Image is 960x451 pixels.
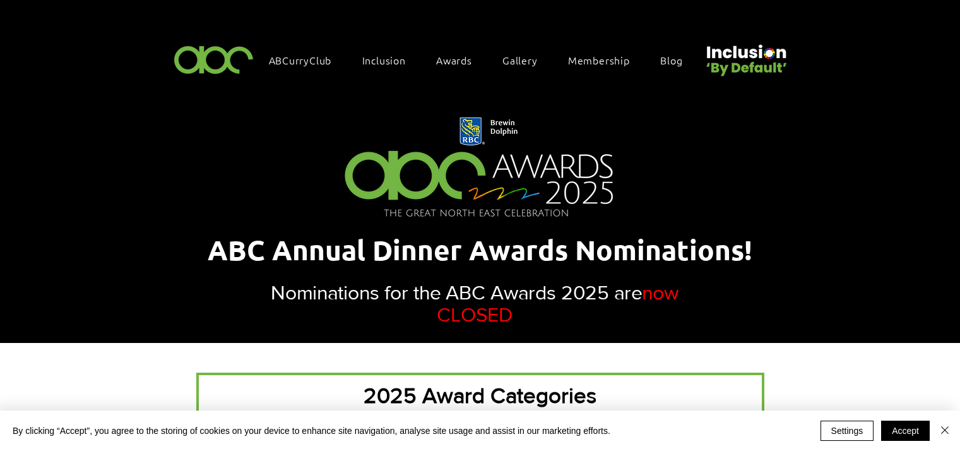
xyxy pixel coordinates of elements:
[821,421,874,441] button: Settings
[881,421,930,441] button: Accept
[271,281,642,303] span: Nominations for the ABC Awards 2025 are
[502,53,538,67] span: Gallery
[496,47,557,73] a: Gallery
[937,421,952,441] button: Close
[437,281,679,325] span: now CLOSED
[269,53,332,67] span: ABCurryClub
[436,53,472,67] span: Awards
[660,53,682,67] span: Blog
[263,47,702,73] nav: Site
[364,383,596,407] span: 2025 Award Categories
[208,232,752,267] span: ABC Annual Dinner Awards Nominations!
[654,47,701,73] a: Blog
[568,53,630,67] span: Membership
[263,47,351,73] a: ABCurryClub
[562,47,649,73] a: Membership
[362,53,406,67] span: Inclusion
[170,40,258,78] img: ABC-Logo-Blank-Background-01-01-2.png
[702,34,789,78] img: Untitled design (22).png
[328,100,632,237] img: Northern Insights Double Pager Apr 2025.png
[430,47,491,73] div: Awards
[937,423,952,438] img: Close
[356,47,425,73] div: Inclusion
[13,425,610,436] span: By clicking “Accept”, you agree to the storing of cookies on your device to enhance site navigati...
